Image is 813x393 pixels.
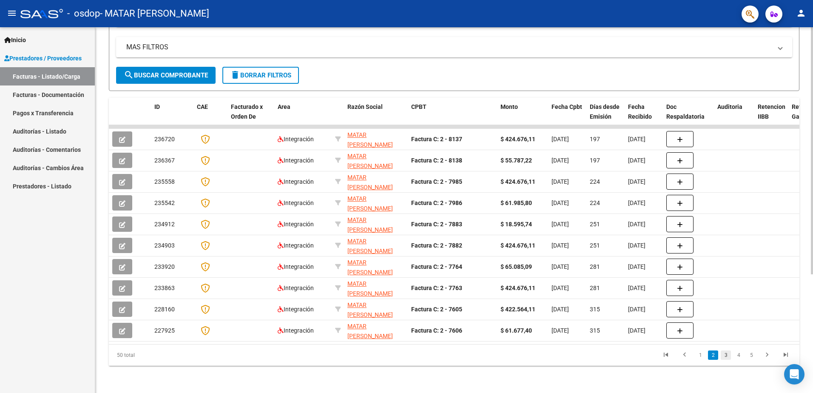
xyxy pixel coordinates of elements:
div: 27141493650 [347,173,404,191]
a: go to previous page [677,350,693,360]
span: [DATE] [628,178,645,185]
mat-icon: person [796,8,806,18]
span: 234912 [154,221,175,228]
span: MATAR [PERSON_NAME] [347,323,393,339]
strong: Factura C: 2 - 8138 [411,157,462,164]
span: [DATE] [628,221,645,228]
span: Inicio [4,35,26,45]
a: 4 [733,350,744,360]
a: go to first page [658,350,674,360]
span: [DATE] [551,136,569,142]
div: 27141493650 [347,279,404,297]
span: 315 [590,327,600,334]
span: [DATE] [628,306,645,313]
span: MATAR [PERSON_NAME] [347,195,393,212]
span: Integración [278,285,314,291]
mat-icon: delete [230,70,240,80]
span: Facturado x Orden De [231,103,263,120]
span: CAE [197,103,208,110]
datatable-header-cell: Facturado x Orden De [227,98,274,135]
span: 197 [590,157,600,164]
span: Retencion IIBB [758,103,785,120]
strong: $ 18.595,74 [500,221,532,228]
li: page 1 [694,348,707,362]
li: page 4 [732,348,745,362]
span: 197 [590,136,600,142]
span: 234903 [154,242,175,249]
datatable-header-cell: Auditoria [714,98,754,135]
button: Buscar Comprobante [116,67,216,84]
span: Fecha Recibido [628,103,652,120]
span: 235542 [154,199,175,206]
span: MATAR [PERSON_NAME] [347,174,393,191]
span: Días desde Emisión [590,103,620,120]
span: 315 [590,306,600,313]
span: Prestadores / Proveedores [4,54,82,63]
div: Open Intercom Messenger [784,364,804,384]
span: Razón Social [347,103,383,110]
span: 235558 [154,178,175,185]
strong: $ 55.787,22 [500,157,532,164]
datatable-header-cell: CAE [193,98,227,135]
datatable-header-cell: Razón Social [344,98,408,135]
span: MATAR [PERSON_NAME] [347,238,393,254]
strong: $ 424.676,11 [500,285,535,291]
span: CPBT [411,103,426,110]
span: [DATE] [551,178,569,185]
strong: $ 61.677,40 [500,327,532,334]
datatable-header-cell: Doc Respaldatoria [663,98,714,135]
strong: $ 61.985,80 [500,199,532,206]
span: [DATE] [551,306,569,313]
span: [DATE] [628,263,645,270]
span: Integración [278,306,314,313]
span: [DATE] [551,285,569,291]
span: Borrar Filtros [230,71,291,79]
a: 2 [708,350,718,360]
a: go to last page [778,350,794,360]
strong: Factura C: 2 - 7882 [411,242,462,249]
strong: Factura C: 2 - 7763 [411,285,462,291]
span: [DATE] [551,242,569,249]
div: 27141493650 [347,322,404,339]
span: MATAR [PERSON_NAME] [347,153,393,169]
span: Integración [278,327,314,334]
span: Integración [278,136,314,142]
span: MATAR [PERSON_NAME] [347,302,393,318]
strong: Factura C: 2 - 7764 [411,263,462,270]
span: Integración [278,221,314,228]
span: Monto [500,103,518,110]
span: Area [278,103,290,110]
span: Integración [278,199,314,206]
div: 27141493650 [347,151,404,169]
div: 27141493650 [347,300,404,318]
span: 251 [590,221,600,228]
strong: $ 65.085,09 [500,263,532,270]
mat-expansion-panel-header: MAS FILTROS [116,37,792,57]
span: 281 [590,263,600,270]
button: Borrar Filtros [222,67,299,84]
strong: $ 424.676,11 [500,178,535,185]
span: 227925 [154,327,175,334]
span: [DATE] [628,242,645,249]
span: Integración [278,242,314,249]
span: MATAR [PERSON_NAME] [347,216,393,233]
span: [DATE] [628,327,645,334]
span: ID [154,103,160,110]
strong: $ 424.676,11 [500,136,535,142]
div: 50 total [109,345,245,366]
strong: Factura C: 2 - 7883 [411,221,462,228]
span: [DATE] [628,285,645,291]
span: [DATE] [628,199,645,206]
mat-icon: search [124,70,134,80]
strong: Factura C: 2 - 8137 [411,136,462,142]
span: Integración [278,263,314,270]
strong: Factura C: 2 - 7605 [411,306,462,313]
li: page 3 [719,348,732,362]
mat-panel-title: MAS FILTROS [126,43,772,52]
span: MATAR [PERSON_NAME] [347,259,393,276]
span: MATAR [PERSON_NAME] [347,131,393,148]
datatable-header-cell: Fecha Cpbt [548,98,586,135]
span: Integración [278,178,314,185]
a: 1 [695,350,705,360]
datatable-header-cell: Días desde Emisión [586,98,625,135]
